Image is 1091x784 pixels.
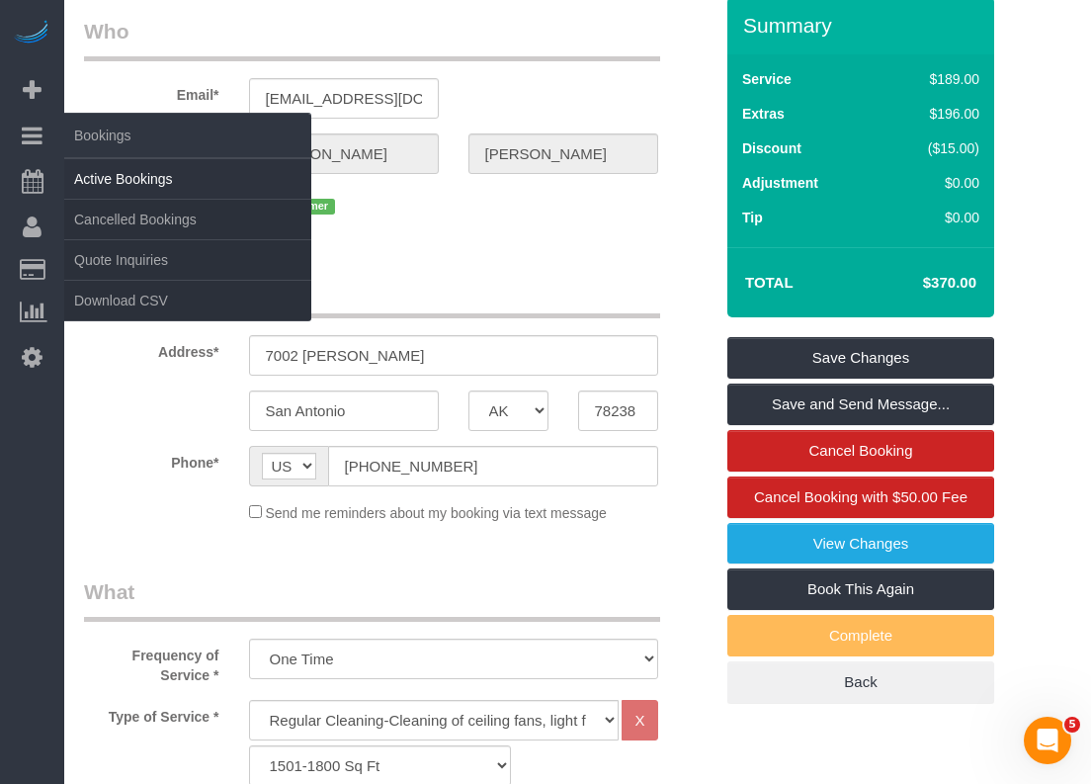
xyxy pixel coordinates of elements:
[742,173,818,193] label: Adjustment
[886,138,979,158] div: ($15.00)
[249,391,439,431] input: City*
[742,69,792,89] label: Service
[886,173,979,193] div: $0.00
[727,477,994,518] a: Cancel Booking with $50.00 Fee
[64,159,311,199] a: Active Bookings
[742,138,801,158] label: Discount
[886,104,979,124] div: $196.00
[754,488,967,505] span: Cancel Booking with $50.00 Fee
[69,78,234,105] label: Email*
[64,158,311,321] ul: Bookings
[84,577,660,622] legend: What
[742,208,763,227] label: Tip
[742,104,785,124] label: Extras
[727,337,994,379] a: Save Changes
[69,639,234,685] label: Frequency of Service *
[64,240,311,280] a: Quote Inquiries
[745,274,794,291] strong: Total
[886,69,979,89] div: $189.00
[1024,717,1071,764] iframe: Intercom live chat
[249,133,439,174] input: First Name*
[727,430,994,472] a: Cancel Booking
[64,281,311,320] a: Download CSV
[886,208,979,227] div: $0.00
[864,275,976,292] h4: $370.00
[69,700,234,727] label: Type of Service *
[727,384,994,425] a: Save and Send Message...
[84,274,660,318] legend: Where
[727,568,994,610] a: Book This Again
[727,523,994,565] a: View Changes
[84,17,660,61] legend: Who
[69,446,234,473] label: Phone*
[69,335,234,362] label: Address*
[727,661,994,703] a: Back
[249,78,439,119] input: Email*
[1064,717,1080,733] span: 5
[265,505,607,521] span: Send me reminders about my booking via text message
[578,391,658,431] input: Zip Code*
[468,133,658,174] input: Last Name*
[328,446,658,486] input: Phone*
[64,200,311,239] a: Cancelled Bookings
[12,20,51,47] img: Automaid Logo
[743,14,984,37] h3: Summary
[64,113,311,158] span: Bookings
